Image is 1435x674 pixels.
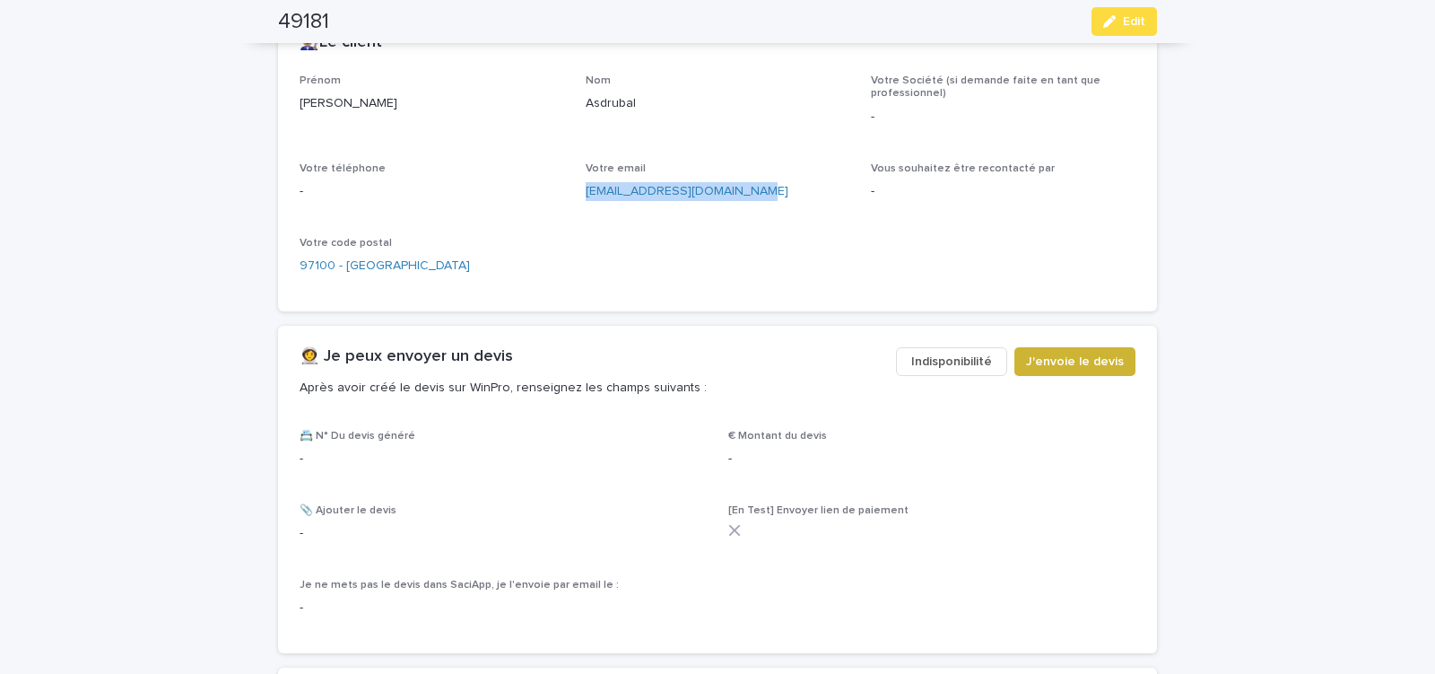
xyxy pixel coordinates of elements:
span: Indisponibilité [911,353,992,371]
span: € Montant du devis [728,431,827,442]
a: [EMAIL_ADDRESS][DOMAIN_NAME] [586,185,788,197]
p: - [300,524,707,543]
p: - [871,182,1135,201]
span: Edit [1123,15,1145,28]
button: Edit [1091,7,1157,36]
span: Votre code postal [300,238,392,249]
a: 97100 - [GEOGRAPHIC_DATA] [300,257,470,276]
p: Asdrubal [586,94,850,113]
p: Après avoir créé le devis sur WinPro, renseignez les champs suivants : [300,380,882,396]
button: J'envoie le devis [1014,347,1135,376]
p: [PERSON_NAME] [300,94,564,113]
p: - [728,450,1135,468]
h2: 49181 [278,9,329,35]
span: 📎 Ajouter le devis [300,505,396,516]
span: Nom [586,75,611,86]
button: Indisponibilité [896,347,1007,376]
span: Votre Société (si demande faite en tant que professionnel) [871,75,1100,99]
p: - [871,108,1135,127]
span: J'envoie le devis [1026,353,1124,371]
p: - [300,450,707,468]
span: [En Test] Envoyer lien de paiement [728,505,909,516]
span: Votre téléphone [300,163,386,174]
p: - [300,182,564,201]
h2: 👩‍🚀 Je peux envoyer un devis [300,347,513,367]
span: Je ne mets pas le devis dans SaciApp, je l'envoie par email le : [300,580,619,591]
span: Vous souhaitez être recontacté par [871,163,1055,174]
p: - [300,599,707,617]
span: 📇 N° Du devis généré [300,431,415,442]
h2: 👨🏽‍🔧Le client [300,33,382,53]
span: Votre email [586,163,646,174]
span: Prénom [300,75,341,86]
